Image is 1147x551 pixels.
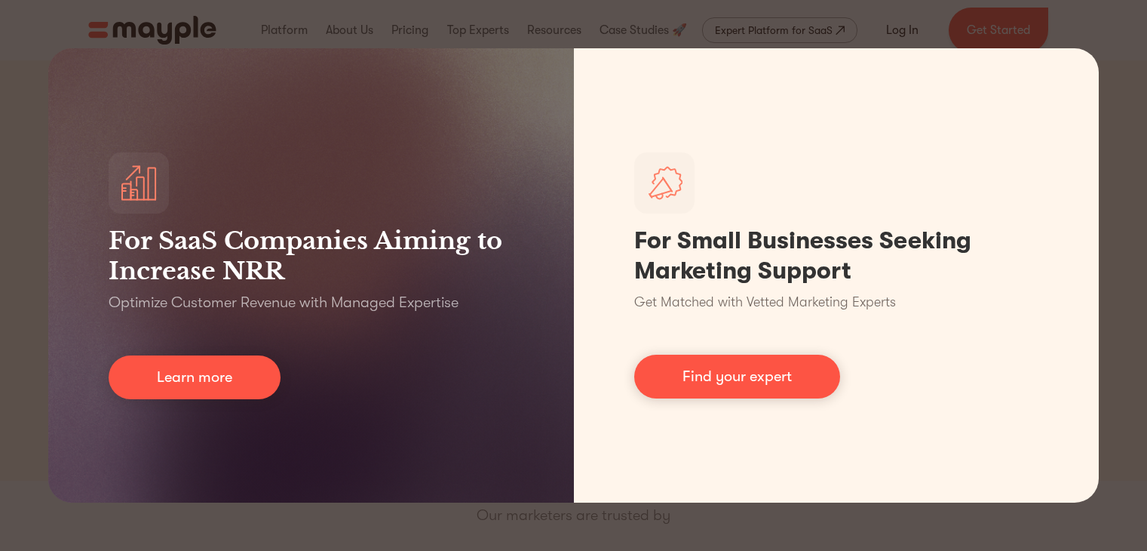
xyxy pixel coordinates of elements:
p: Get Matched with Vetted Marketing Experts [634,292,896,312]
h1: For Small Businesses Seeking Marketing Support [634,226,1039,286]
p: Optimize Customer Revenue with Managed Expertise [109,292,458,313]
a: Learn more [109,356,281,399]
a: Find your expert [634,355,840,399]
h3: For SaaS Companies Aiming to Increase NRR [109,226,514,286]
